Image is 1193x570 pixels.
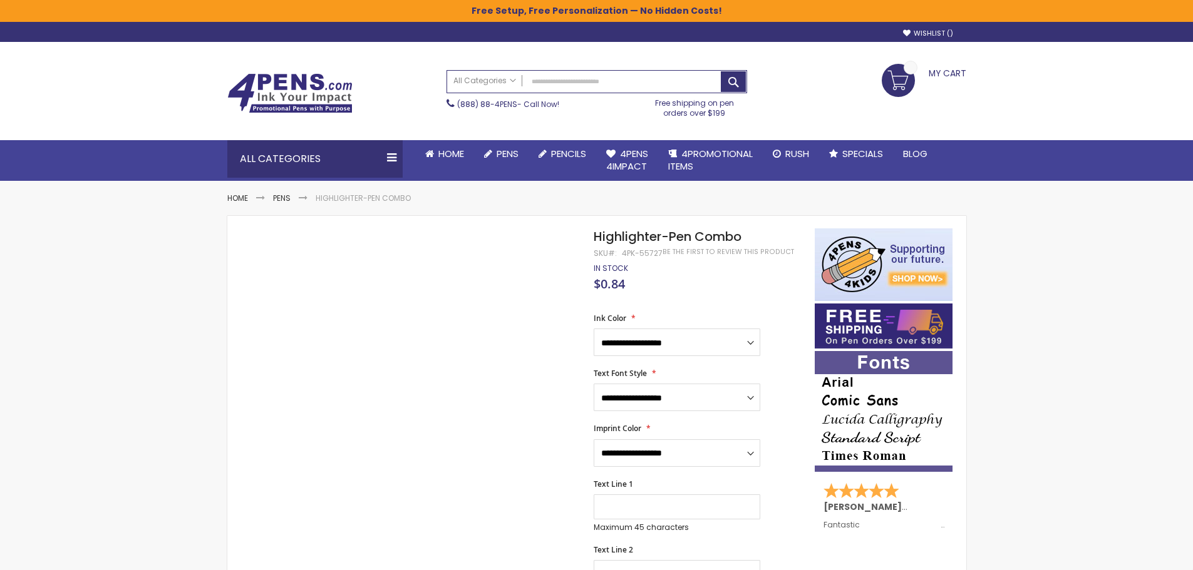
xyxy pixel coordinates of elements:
a: 4PROMOTIONALITEMS [658,140,763,181]
span: Blog [903,147,927,160]
span: Ink Color [594,313,626,323]
div: All Categories [227,140,403,178]
span: 4Pens 4impact [606,147,648,173]
div: Availability [594,263,628,273]
a: Blog [893,140,937,168]
div: Fantastic [824,521,945,529]
a: 4Pens4impact [596,140,658,181]
strong: SKU [594,248,617,258]
span: Text Line 1 [594,479,633,489]
a: Be the first to review this product [663,247,794,257]
span: - Call Now! [457,99,559,109]
a: Pens [273,193,291,203]
a: All Categories [447,71,522,91]
span: Home [438,147,464,160]
span: Text Line 2 [594,544,633,555]
img: Free shipping on orders over $199 [815,303,953,349]
a: Home [415,140,474,168]
a: (888) 88-4PENS [457,99,517,109]
span: $0.84 [594,275,625,292]
a: Rush [763,140,819,168]
div: 4PK-55727 [622,248,663,258]
span: [PERSON_NAME] [824,501,906,513]
span: Specials [842,147,883,160]
span: In stock [594,263,628,273]
li: Highlighter-Pen Combo [316,193,411,203]
img: 4pens 4 kids [815,228,953,301]
a: Pencils [529,140,596,168]
a: Specials [819,140,893,168]
a: Home [227,193,248,203]
span: Highlighter-Pen Combo [594,228,741,245]
img: font-personalization-examples [815,351,953,472]
span: Imprint Color [594,423,641,434]
p: Maximum 45 characters [594,522,760,532]
a: Wishlist [903,29,953,38]
img: 4Pens Custom Pens and Promotional Products [227,73,353,113]
span: Text Font Style [594,368,647,379]
div: Free shipping on pen orders over $199 [642,93,747,118]
span: Pens [497,147,519,160]
span: All Categories [453,76,516,86]
span: Pencils [551,147,586,160]
a: Pens [474,140,529,168]
span: Rush [785,147,809,160]
span: 4PROMOTIONAL ITEMS [668,147,753,173]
